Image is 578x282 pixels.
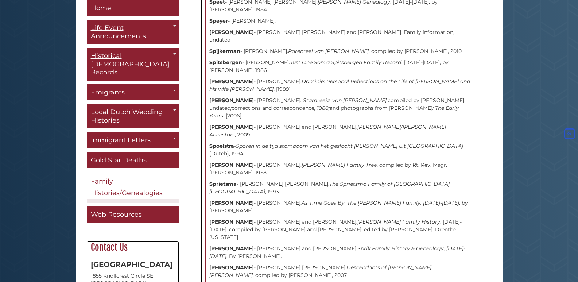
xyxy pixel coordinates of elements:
[91,136,151,144] span: Immigrant Letters
[209,124,446,138] i: [PERSON_NAME]/[PERSON_NAME] Ancestors
[91,108,163,125] span: Local Dutch Wedding Histories
[87,242,178,253] h2: Contact Us
[209,181,237,187] strong: Sprietsma
[209,264,254,271] strong: [PERSON_NAME]
[209,245,254,252] strong: [PERSON_NAME]
[314,105,330,111] i: , 1988;
[209,264,473,279] p: - [PERSON_NAME] [PERSON_NAME]. , compiled by [PERSON_NAME], 2007
[209,161,473,177] p: - [PERSON_NAME]. , compiled by Rt. Rev. Msgr. [PERSON_NAME], 1958
[209,78,254,85] strong: [PERSON_NAME]
[87,207,179,223] a: Web Resources
[87,104,179,129] a: Local Dutch Wedding Histories
[87,132,179,149] a: Immigrant Letters
[209,264,431,278] i: Descendants of [PERSON_NAME] [PERSON_NAME]
[209,105,459,119] i: : The Early Years
[209,200,254,206] strong: [PERSON_NAME]
[236,143,463,149] i: Sporen in de tijd stamboom van het geslacht [PERSON_NAME] uit [GEOGRAPHIC_DATA]
[209,97,473,120] p: - [PERSON_NAME] compiled by [PERSON_NAME], undated corrections and correspondence and photographs...
[87,48,179,81] a: Historical [DEMOGRAPHIC_DATA] Records
[209,124,254,130] strong: [PERSON_NAME]
[91,178,163,197] span: Family Histories/Genealogies
[209,162,254,168] strong: [PERSON_NAME]
[209,219,254,225] strong: [PERSON_NAME]
[209,17,473,25] p: - [PERSON_NAME].
[209,48,240,54] strong: Spijkerman
[209,143,234,149] strong: Spoelstra
[209,78,473,93] p: - [PERSON_NAME]. , [1989]
[302,162,377,168] i: [PERSON_NAME] Family Tree
[91,211,142,219] span: Web Resources
[91,52,170,77] span: Historical [DEMOGRAPHIC_DATA] Records
[87,84,179,101] a: Emigrants
[209,123,473,139] p: - [PERSON_NAME] and [PERSON_NAME]. , 2009
[91,4,111,12] span: Home
[209,59,473,74] p: - [PERSON_NAME]. , [DATE]-[DATE], by [PERSON_NAME], 1986
[209,181,451,195] i: The Sprietsma Family of [GEOGRAPHIC_DATA], [GEOGRAPHIC_DATA]
[91,88,125,96] span: Emigrants
[209,29,254,35] strong: [PERSON_NAME]
[87,152,179,169] a: Gold Star Deaths
[91,156,147,164] span: Gold Star Deaths
[209,245,473,260] p: - [PERSON_NAME] and [PERSON_NAME]. . By [PERSON_NAME].
[209,199,473,215] p: - [PERSON_NAME]. , by [PERSON_NAME]
[209,180,473,196] p: - [PERSON_NAME] [PERSON_NAME]. , 1993
[288,48,369,54] i: Parenteel van [PERSON_NAME]
[209,218,473,241] p: - [PERSON_NAME] and [PERSON_NAME]. , [DATE]-[DATE], compiled by [PERSON_NAME] and [PERSON_NAME], ...
[87,172,179,200] a: Family Histories/Genealogies
[209,78,470,92] i: Dominie: Personal Reflections on the Life of [PERSON_NAME] and his wife [PERSON_NAME]
[209,142,473,158] p: - (Dutch), 1994
[230,105,232,111] i: ;
[290,59,401,66] i: Just One Son: a Spitsbergen Family Record
[209,18,228,24] strong: Speyer
[209,47,473,55] p: - [PERSON_NAME]. , compiled by [PERSON_NAME], 2010
[209,28,473,44] p: - [PERSON_NAME] [PERSON_NAME] and [PERSON_NAME]. Family information, undated
[209,59,242,66] strong: Spitsbergen
[209,245,465,259] i: Sprik Family History & Genealogy, [DATE]-[DATE]
[300,97,388,104] i: . Stamreeks van [PERSON_NAME],
[357,219,440,225] i: [PERSON_NAME] Family History
[91,260,172,269] strong: [GEOGRAPHIC_DATA]
[209,97,254,104] strong: [PERSON_NAME]
[87,20,179,45] a: Life Event Announcements
[563,131,576,137] a: Back to Top
[302,200,459,206] i: As Time Goes By: The [PERSON_NAME] Family, [DATE]-[DATE]
[91,24,146,40] span: Life Event Announcements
